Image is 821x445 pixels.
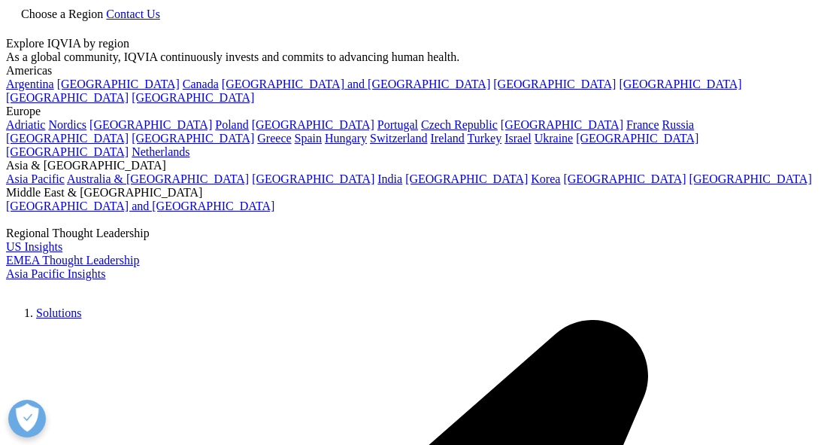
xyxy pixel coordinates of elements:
[377,118,418,131] a: Portugal
[67,172,249,185] a: Australia & [GEOGRAPHIC_DATA]
[215,118,248,131] a: Poland
[468,132,502,145] a: Turkey
[48,118,86,131] a: Nordics
[6,227,815,240] div: Regional Thought Leadership
[6,159,815,172] div: Asia & [GEOGRAPHIC_DATA]
[6,267,105,280] a: Asia Pacific Insights
[405,172,528,185] a: [GEOGRAPHIC_DATA]
[57,78,180,90] a: [GEOGRAPHIC_DATA]
[6,91,129,104] a: [GEOGRAPHIC_DATA]
[6,118,45,131] a: Adriatic
[6,105,815,118] div: Europe
[430,132,464,145] a: Ireland
[257,132,291,145] a: Greece
[535,132,574,145] a: Ukraine
[626,118,659,131] a: France
[421,118,498,131] a: Czech Republic
[295,132,322,145] a: Spain
[106,8,160,20] a: Contact Us
[6,37,815,50] div: Explore IQVIA by region
[563,172,686,185] a: [GEOGRAPHIC_DATA]
[252,172,374,185] a: [GEOGRAPHIC_DATA]
[6,64,815,78] div: Americas
[370,132,427,145] a: Switzerland
[325,132,367,145] a: Hungary
[6,132,129,145] a: [GEOGRAPHIC_DATA]
[132,91,254,104] a: [GEOGRAPHIC_DATA]
[8,400,46,437] button: Open Preferences
[132,132,254,145] a: [GEOGRAPHIC_DATA]
[21,8,103,20] span: Choose a Region
[6,78,54,90] a: Argentina
[6,240,62,253] a: US Insights
[36,306,81,319] a: Solutions
[6,50,815,64] div: As a global community, IQVIA continuously invests and commits to advancing human health.
[576,132,698,145] a: [GEOGRAPHIC_DATA]
[504,132,532,145] a: Israel
[619,78,741,90] a: [GEOGRAPHIC_DATA]
[689,172,812,185] a: [GEOGRAPHIC_DATA]
[183,78,219,90] a: Canada
[6,145,129,158] a: [GEOGRAPHIC_DATA]
[89,118,212,131] a: [GEOGRAPHIC_DATA]
[501,118,623,131] a: [GEOGRAPHIC_DATA]
[6,200,274,212] a: [GEOGRAPHIC_DATA] and [GEOGRAPHIC_DATA]
[493,78,616,90] a: [GEOGRAPHIC_DATA]
[6,172,65,185] a: Asia Pacific
[132,145,189,158] a: Netherlands
[222,78,490,90] a: [GEOGRAPHIC_DATA] and [GEOGRAPHIC_DATA]
[6,186,815,200] div: Middle East & [GEOGRAPHIC_DATA]
[6,254,139,267] a: EMEA Thought Leadership
[662,118,695,131] a: Russia
[531,172,560,185] a: Korea
[252,118,374,131] a: [GEOGRAPHIC_DATA]
[377,172,402,185] a: India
